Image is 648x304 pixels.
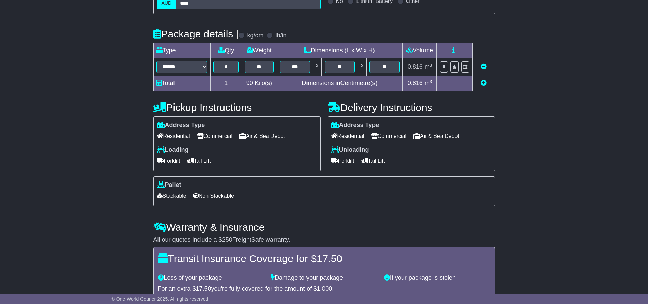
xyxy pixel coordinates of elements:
span: Air & Sea Depot [413,131,459,141]
span: 17.50 [196,285,211,292]
sup: 3 [430,63,432,68]
h4: Delivery Instructions [328,102,495,113]
span: 90 [246,80,253,86]
span: Residential [157,131,190,141]
span: Stackable [157,191,186,201]
div: All our quotes include a $ FreightSafe warranty. [153,236,495,244]
td: Kilo(s) [242,76,277,91]
td: x [313,58,321,76]
label: Unloading [331,146,369,154]
label: Loading [157,146,189,154]
div: For an extra $ you're fully covered for the amount of $ . [158,285,491,293]
div: Loss of your package [154,274,268,282]
td: x [358,58,367,76]
td: Weight [242,43,277,58]
span: 0.816 [408,80,423,86]
span: 0.816 [408,63,423,70]
span: m [425,63,432,70]
h4: Transit Insurance Coverage for $ [158,253,491,264]
div: If your package is stolen [381,274,494,282]
h4: Warranty & Insurance [153,222,495,233]
span: © One World Courier 2025. All rights reserved. [112,296,210,302]
td: Dimensions in Centimetre(s) [277,76,403,91]
label: Address Type [331,122,379,129]
span: Commercial [371,131,406,141]
span: Non Stackable [193,191,234,201]
span: Forklift [331,156,354,166]
h4: Package details | [153,28,239,39]
span: 1,000 [317,285,332,292]
span: 250 [222,236,232,243]
td: 1 [210,76,242,91]
h4: Pickup Instructions [153,102,321,113]
span: Air & Sea Depot [239,131,285,141]
span: m [425,80,432,86]
label: Address Type [157,122,205,129]
sup: 3 [430,79,432,84]
label: lb/in [275,32,286,39]
label: Pallet [157,181,181,189]
span: Tail Lift [361,156,385,166]
span: 17.50 [317,253,342,264]
td: Total [153,76,210,91]
label: kg/cm [247,32,263,39]
a: Add new item [481,80,487,86]
td: Dimensions (L x W x H) [277,43,403,58]
td: Qty [210,43,242,58]
span: Tail Lift [187,156,211,166]
div: Damage to your package [267,274,381,282]
span: Residential [331,131,364,141]
span: Forklift [157,156,180,166]
span: Commercial [197,131,232,141]
td: Volume [403,43,437,58]
a: Remove this item [481,63,487,70]
td: Type [153,43,210,58]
